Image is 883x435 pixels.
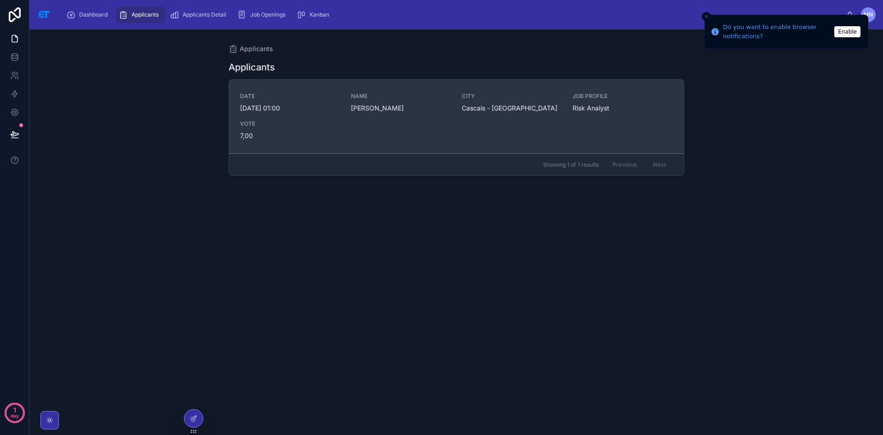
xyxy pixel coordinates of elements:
span: Kanban [310,11,329,18]
span: [PERSON_NAME] [351,104,451,113]
a: Kanban [294,6,336,23]
span: DATE [240,93,340,100]
h1: Applicants [229,61,275,74]
a: Applicants Detail [167,6,233,23]
span: MN [864,11,873,18]
a: DATE[DATE] 01:00NAME[PERSON_NAME]CITYCascais - [GEOGRAPHIC_DATA]JOB PROFILERisk AnalystVOTE7,00 [229,80,684,153]
span: Applicants [240,44,273,53]
img: App logo [37,7,52,22]
p: day [11,409,19,422]
div: scrollable content [59,5,846,25]
span: JOB PROFILE [573,93,672,100]
span: Applicants Detail [183,11,226,18]
span: 7,00 [240,131,340,140]
span: Job Openings [250,11,286,18]
a: Dashboard [63,6,114,23]
span: [DATE] 01:00 [240,104,340,113]
a: Job Openings [235,6,292,23]
span: Risk Analyst [573,104,672,113]
button: Enable [834,26,860,37]
span: Applicants [132,11,159,18]
span: CITY [462,93,562,100]
span: Showing 1 of 1 results [543,161,599,168]
p: 1 [13,406,16,415]
span: VOTE [240,120,340,128]
span: Cascais - [GEOGRAPHIC_DATA] [462,104,562,113]
button: Close toast [702,12,711,21]
div: Do you want to enable browser notifications? [723,23,831,41]
span: Dashboard [79,11,108,18]
a: Applicants [116,6,165,23]
a: Applicants [229,44,273,53]
span: NAME [351,93,451,100]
